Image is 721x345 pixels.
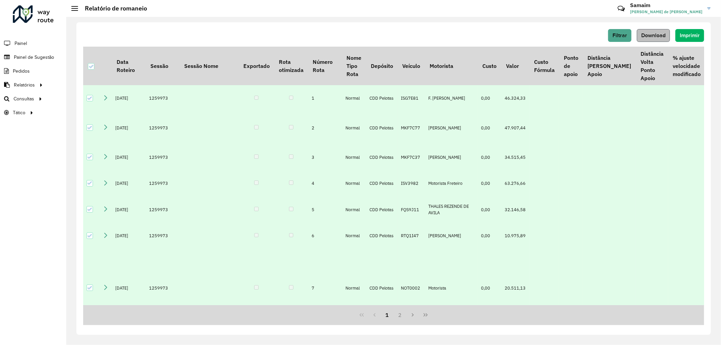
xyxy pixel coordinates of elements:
th: Motorista [425,47,478,85]
td: 20.511,13 [501,249,529,327]
td: 5 [308,197,342,223]
td: Normal [342,170,366,197]
th: Sessão [146,47,179,85]
td: RTQ1I47 [398,223,425,249]
td: 4 [308,170,342,197]
td: 32.146,58 [501,197,529,223]
td: [DATE] [112,170,146,197]
th: Exportado [239,47,274,85]
td: FQS9J11 [398,197,425,223]
td: 0,00 [478,249,501,327]
td: 3 [308,144,342,171]
td: 0,00 [478,112,501,144]
td: 1259973 [146,170,179,197]
td: Normal [342,144,366,171]
td: [DATE] [112,144,146,171]
td: CDD Pelotas [366,112,398,144]
th: Ponto de apoio [559,47,583,85]
td: CDD Pelotas [366,197,398,223]
td: 47.907,44 [501,112,529,144]
td: 34.515,45 [501,144,529,171]
td: CDD Pelotas [366,85,398,112]
td: MKF7C37 [398,144,425,171]
td: Normal [342,249,366,327]
th: Distância [PERSON_NAME] Apoio [583,47,636,85]
td: Normal [342,85,366,112]
th: Custo Fórmula [529,47,559,85]
th: Distância Volta Ponto Apoio [636,47,668,85]
td: 1 [308,85,342,112]
td: [PERSON_NAME] [425,144,478,171]
h3: Samaim [630,2,702,8]
td: [PERSON_NAME] [425,112,478,144]
td: 10.975,89 [501,223,529,249]
button: Download [637,29,670,42]
td: [DATE] [112,197,146,223]
td: 2 [308,112,342,144]
td: 1259973 [146,85,179,112]
td: NOT0002 [398,249,425,327]
th: Número Rota [308,47,342,85]
button: Next Page [406,309,419,321]
span: Tático [13,109,25,116]
button: Imprimir [675,29,704,42]
span: Consultas [14,95,34,102]
td: [DATE] [112,223,146,249]
td: 1259973 [146,197,179,223]
th: Valor [501,47,529,85]
td: F. [PERSON_NAME] [425,85,478,112]
td: [PERSON_NAME] [425,223,478,249]
th: Rota otimizada [274,47,308,85]
td: 0,00 [478,170,501,197]
td: 0,00 [478,85,501,112]
span: Download [641,32,666,38]
th: % ajuste velocidade modificado [668,47,705,85]
td: 0,00 [478,144,501,171]
h2: Relatório de romaneio [78,5,147,12]
td: ISG7E81 [398,85,425,112]
span: Pedidos [13,68,30,75]
span: [PERSON_NAME] de [PERSON_NAME] [630,9,702,15]
td: [DATE] [112,85,146,112]
td: 63.276,66 [501,170,529,197]
td: 1259973 [146,249,179,327]
td: CDD Pelotas [366,249,398,327]
span: Imprimir [680,32,700,38]
td: [DATE] [112,112,146,144]
th: Nome Tipo Rota [342,47,366,85]
span: Painel [15,40,27,47]
td: MKF7C77 [398,112,425,144]
button: Last Page [419,309,432,321]
span: Filtrar [612,32,627,38]
th: Sessão Nome [179,47,239,85]
td: 0,00 [478,223,501,249]
td: Motorista Freteiro [425,170,478,197]
span: Painel de Sugestão [14,54,54,61]
button: 1 [381,309,394,321]
td: Motorista [425,249,478,327]
td: Normal [342,112,366,144]
td: Normal [342,197,366,223]
th: Data Roteiro [112,47,146,85]
td: THALES REZENDE DE AVILA [425,197,478,223]
td: CDD Pelotas [366,144,398,171]
td: 0,00 [478,197,501,223]
button: 2 [394,309,407,321]
td: 1259973 [146,144,179,171]
td: [DATE] [112,249,146,327]
th: Custo [478,47,501,85]
td: 1259973 [146,112,179,144]
a: Contato Rápido [614,1,628,16]
td: 6 [308,223,342,249]
td: 46.324,33 [501,85,529,112]
button: Filtrar [608,29,631,42]
td: 7 [308,249,342,327]
span: Relatórios [14,81,35,89]
td: 1259973 [146,223,179,249]
th: Depósito [366,47,398,85]
td: ISV3982 [398,170,425,197]
td: CDD Pelotas [366,170,398,197]
td: CDD Pelotas [366,223,398,249]
td: Normal [342,223,366,249]
th: Veículo [398,47,425,85]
